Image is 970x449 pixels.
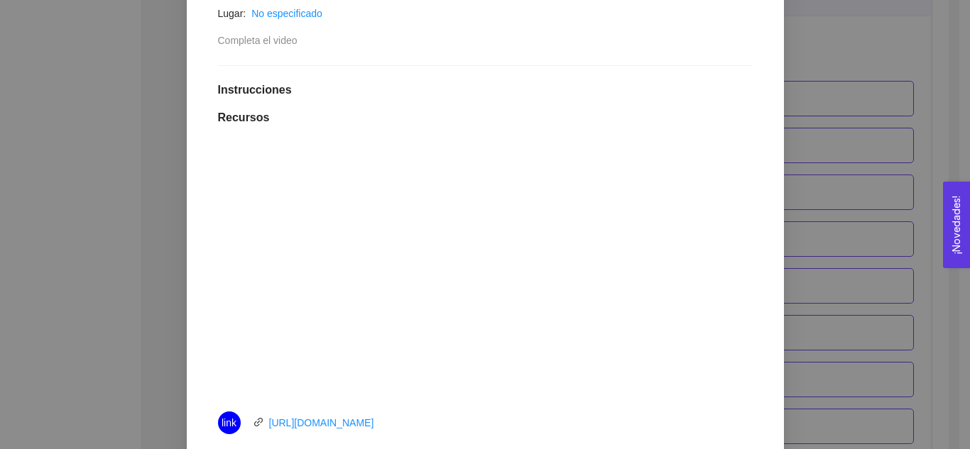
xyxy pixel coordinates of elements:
button: Open Feedback Widget [943,182,970,268]
h1: Instrucciones [218,83,753,97]
a: No especificado [251,8,322,19]
span: link [222,411,236,434]
article: Lugar: [218,6,246,21]
span: Completa el video [218,35,298,46]
a: [URL][DOMAIN_NAME] [269,417,374,428]
h1: Recursos [218,111,753,125]
iframe: 16Alan Diseño de Entrevistas [258,142,712,397]
span: link [254,417,263,427]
